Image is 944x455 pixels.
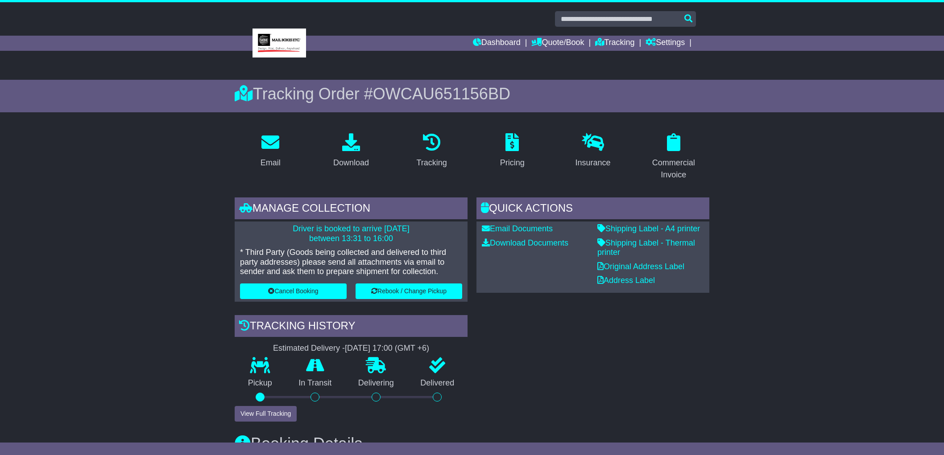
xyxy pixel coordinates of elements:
[345,378,407,388] p: Delivering
[417,157,447,169] div: Tracking
[240,248,462,277] p: * Third Party (Goods being collected and delivered to third party addresses) please send all atta...
[494,130,530,172] a: Pricing
[411,130,453,172] a: Tracking
[476,197,709,221] div: Quick Actions
[356,283,462,299] button: Rebook / Change Pickup
[240,283,347,299] button: Cancel Booking
[597,224,700,233] a: Shipping Label - A4 printer
[531,36,584,51] a: Quote/Book
[407,378,468,388] p: Delivered
[235,197,468,221] div: Manage collection
[482,238,568,247] a: Download Documents
[345,344,429,353] div: [DATE] 17:00 (GMT +6)
[638,130,709,184] a: Commercial Invoice
[286,378,345,388] p: In Transit
[235,344,468,353] div: Estimated Delivery -
[235,315,468,339] div: Tracking history
[373,85,510,103] span: OWCAU651156BD
[597,262,684,271] a: Original Address Label
[253,29,306,57] img: MBE Eight Mile Plains
[235,435,709,453] h3: Booking Details
[333,157,369,169] div: Download
[569,130,616,172] a: Insurance
[327,130,375,172] a: Download
[595,36,634,51] a: Tracking
[255,130,286,172] a: Email
[235,406,297,422] button: View Full Tracking
[597,238,695,257] a: Shipping Label - Thermal printer
[473,36,521,51] a: Dashboard
[482,224,553,233] a: Email Documents
[597,276,655,285] a: Address Label
[240,224,462,243] p: Driver is booked to arrive [DATE] between 13:31 to 16:00
[261,157,281,169] div: Email
[575,157,610,169] div: Insurance
[235,84,709,103] div: Tracking Order #
[643,157,704,181] div: Commercial Invoice
[235,378,286,388] p: Pickup
[646,36,685,51] a: Settings
[500,157,525,169] div: Pricing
